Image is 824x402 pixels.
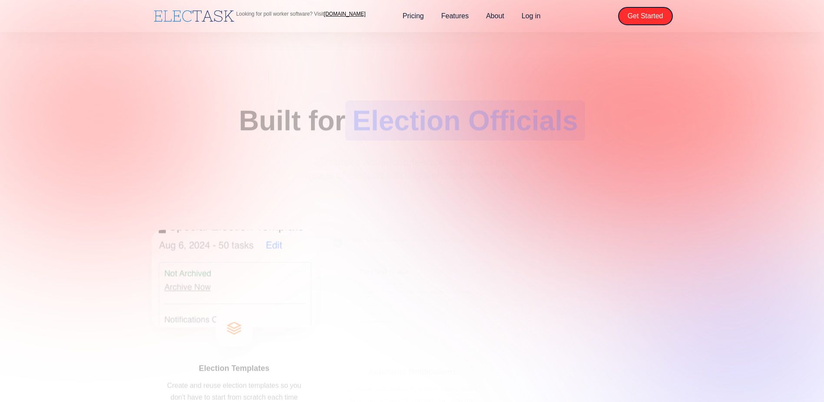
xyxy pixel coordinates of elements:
span: Election Officials [346,100,585,141]
a: home [152,8,236,24]
h4: Election Templates [199,363,269,374]
a: About [477,7,513,25]
p: Electask's advanced feature-set meets the needs of election officials with no configuration [304,156,521,182]
a: Features [433,7,477,25]
a: Pricing [394,7,433,25]
a: Get Started [618,7,673,25]
a: [DOMAIN_NAME] [324,11,366,17]
h4: Automatic Notifications [368,367,456,377]
a: Log in [513,7,549,25]
p: Looking for poll worker software? Visit [236,11,366,17]
h1: Built for [239,100,585,141]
